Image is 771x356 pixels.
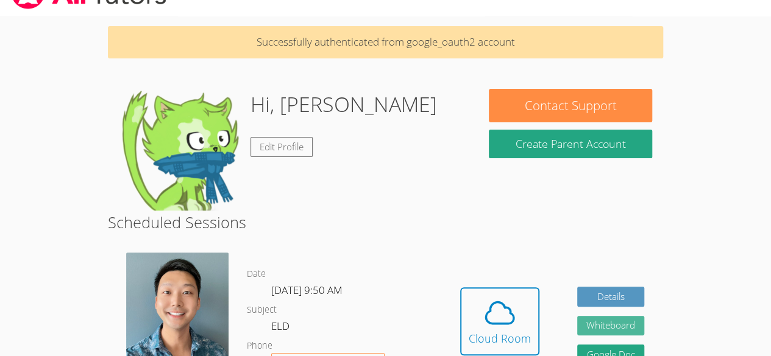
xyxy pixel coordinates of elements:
button: Cloud Room [460,287,539,355]
button: Contact Support [489,89,652,122]
dt: Phone [247,338,272,354]
div: Cloud Room [469,330,531,347]
a: Details [577,287,644,307]
p: Successfully authenticated from google_oauth2 account [108,26,663,58]
h2: Scheduled Sessions [108,211,663,234]
dt: Date [247,267,266,282]
h1: Hi, [PERSON_NAME] [250,89,437,120]
dt: Subject [247,302,277,318]
span: [DATE] 9:50 AM [271,283,343,297]
button: Create Parent Account [489,130,652,158]
dd: ELD [271,318,292,338]
a: Edit Profile [250,137,313,157]
img: default.png [119,89,241,211]
button: Whiteboard [577,316,644,336]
